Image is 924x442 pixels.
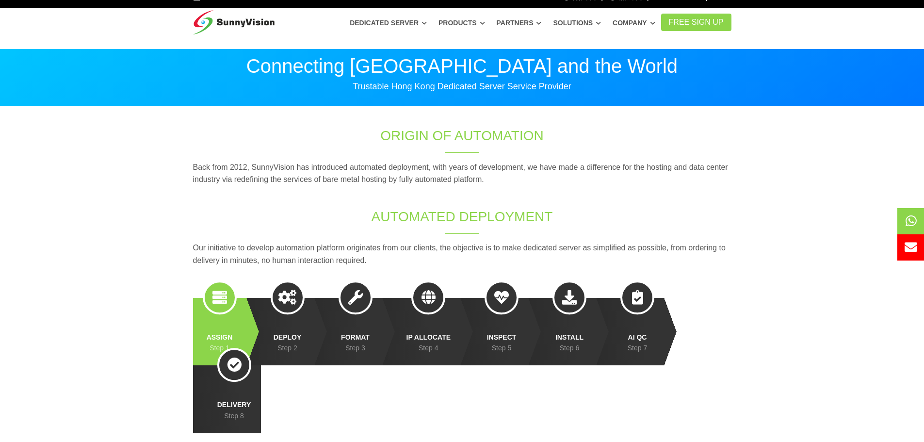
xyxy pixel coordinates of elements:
h1: Origin of Automation [301,126,624,145]
a: Products [438,14,485,32]
a: Company [613,14,655,32]
em: Step 7 [628,344,647,352]
p: Trustable Hong Kong Dedicated Server Service Provider [193,81,731,92]
em: Step 8 [224,412,243,420]
em: Step 6 [560,344,579,352]
strong: Delivery [217,399,251,410]
a: Partners [497,14,542,32]
strong: AI QC [620,332,654,343]
strong: Deploy [271,332,305,343]
a: FREE Sign Up [661,14,731,31]
p: Our initiative to develop automation platform originates from our clients, the objective is to ma... [193,242,731,266]
a: Dedicated Server [350,14,427,32]
em: Step 3 [345,344,365,352]
p: Connecting [GEOGRAPHIC_DATA] and the World [193,56,731,76]
strong: Inspect [485,332,519,343]
strong: Format [339,332,373,343]
strong: Install [552,332,586,343]
a: Solutions [553,14,601,32]
em: Step 5 [492,344,511,352]
em: Step 1 [210,344,229,352]
p: Back from 2012, SunnyVision has introduced automated deployment, with years of development, we ha... [193,161,731,186]
em: Step 4 [419,344,438,352]
h1: Automated Deployment [301,207,624,226]
strong: Assign [203,332,237,343]
em: Step 2 [277,344,297,352]
strong: IP Allocate [406,332,451,343]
